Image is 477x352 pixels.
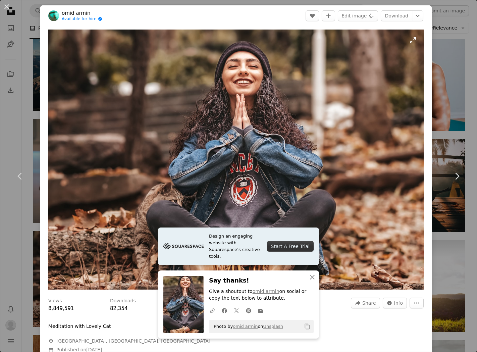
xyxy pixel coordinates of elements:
[230,304,243,317] a: Share on Twitter
[306,10,319,21] button: Like
[209,288,314,302] p: Give a shoutout to on social or copy the text below to attribute.
[381,10,412,21] a: Download
[163,241,204,251] img: file-1705255347840-230a6ab5bca9image
[383,298,407,308] button: Stats about this image
[209,276,314,286] h3: Say thanks!
[410,298,424,308] button: More Actions
[48,10,59,21] img: Go to omid armin's profile
[48,305,74,311] span: 8,849,591
[255,304,267,317] a: Share over email
[412,10,423,21] button: Choose download size
[218,304,230,317] a: Share on Facebook
[209,233,262,260] span: Design an engaging website with Squarespace’s creative tools.
[338,10,378,21] button: Edit image
[362,298,376,308] span: Share
[253,289,279,294] a: omid armin
[48,323,111,330] p: Meditation with Lovely Cat
[394,298,403,308] span: Info
[243,304,255,317] a: Share on Pinterest
[48,30,424,290] button: Zoom in on this image
[351,298,380,308] button: Share this image
[48,298,62,304] h3: Views
[263,324,283,329] a: Unsplash
[267,241,314,252] div: Start A Free Trial
[158,228,319,265] a: Design an engaging website with Squarespace’s creative tools.Start A Free Trial
[62,10,102,16] a: omid armin
[48,30,424,290] img: woman taking selfie
[62,16,102,22] a: Available for hire
[322,10,335,21] button: Add to Collection
[210,321,283,332] span: Photo by on
[110,305,128,311] span: 82,354
[233,324,258,329] a: omid armin
[437,144,477,208] a: Next
[302,321,313,332] button: Copy to clipboard
[56,338,210,345] span: [GEOGRAPHIC_DATA], [GEOGRAPHIC_DATA], [GEOGRAPHIC_DATA]
[110,298,136,304] h3: Downloads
